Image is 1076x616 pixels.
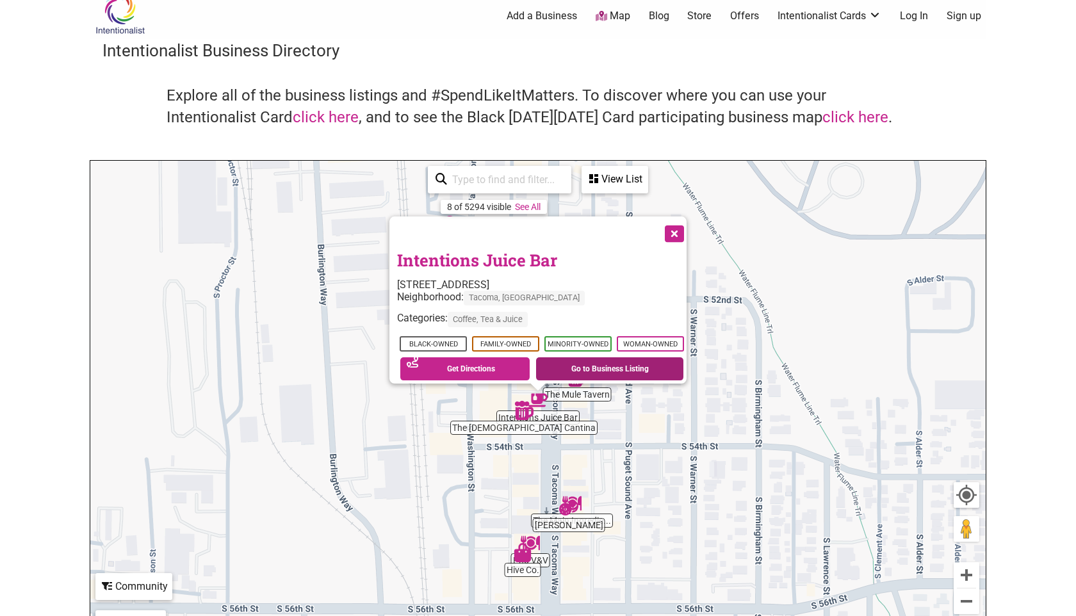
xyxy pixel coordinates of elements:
[954,588,979,614] button: Zoom out
[544,336,612,352] span: Minority-Owned
[464,291,585,305] span: Tacoma, [GEOGRAPHIC_DATA]
[95,573,172,600] div: Filter by Community
[397,249,557,271] a: Intentions Juice Bar
[822,108,888,126] a: click here
[448,312,528,327] span: Coffee, Tea & Juice
[582,166,648,193] div: See a list of the visible businesses
[954,482,979,508] button: Your Location
[167,85,909,128] h4: Explore all of the business listings and #SpendLikeItMatters. To discover where you can use your ...
[513,543,532,562] div: Hive Co.
[528,391,548,410] div: Intentions Juice Bar
[562,494,582,513] div: The Main Ingredient Pizzeria
[97,574,171,599] div: Community
[428,166,571,193] div: Type to search and filter
[400,357,530,380] a: Get Directions
[947,9,981,23] a: Sign up
[521,533,540,553] div: Pho V&V
[102,39,974,62] h3: Intentionalist Business Directory
[596,9,630,24] a: Map
[730,9,759,23] a: Offers
[472,336,539,352] span: Family-Owned
[437,214,456,233] div: Pasteles Finos Del Angel
[397,279,687,291] div: [STREET_ADDRESS]
[515,202,541,212] a: See All
[954,516,979,542] button: Drag Pegman onto the map to open Street View
[447,167,564,192] input: Type to find and filter...
[397,291,687,312] div: Neighborhood:
[583,167,647,191] div: View List
[617,336,684,352] span: Woman-Owned
[657,216,689,248] button: Close
[900,9,928,23] a: Log In
[397,312,687,334] div: Categories:
[514,401,534,420] div: The Church Cantina
[649,9,669,23] a: Blog
[293,108,359,126] a: click here
[447,202,511,212] div: 8 of 5294 visible
[536,357,683,380] a: Go to Business Listing
[559,498,578,517] div: Howdy Bagel
[400,336,467,352] span: Black-Owned
[507,9,577,23] a: Add a Business
[778,9,881,23] a: Intentionalist Cards
[954,562,979,588] button: Zoom in
[687,9,712,23] a: Store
